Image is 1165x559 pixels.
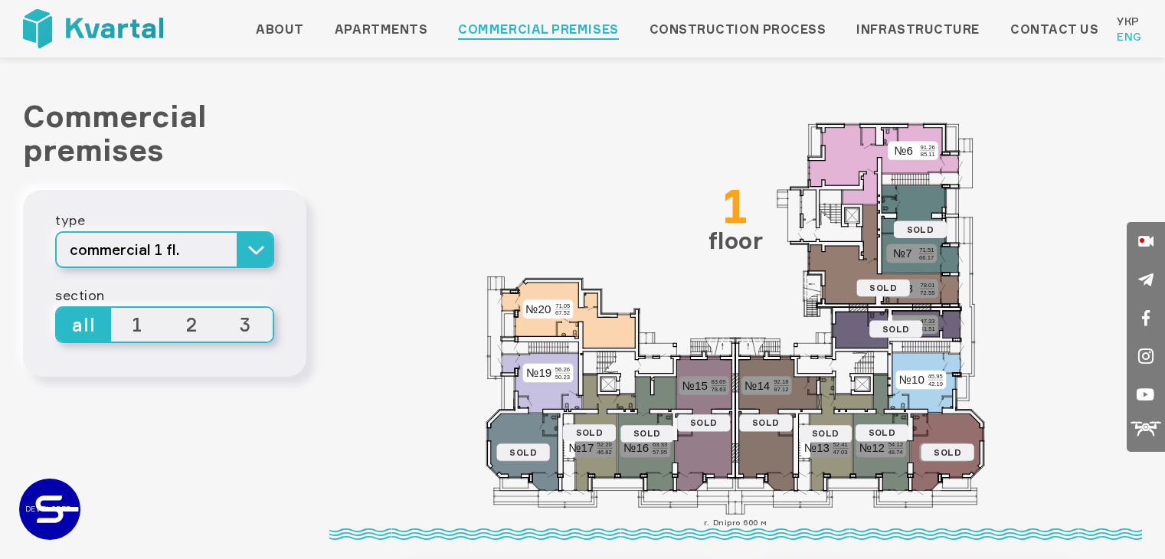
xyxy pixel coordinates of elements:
[1010,20,1098,38] a: Contact Us
[19,479,80,540] a: DEVELOPER
[856,20,980,38] a: Infrastructure
[708,183,764,229] div: 1
[23,100,306,167] h1: Commercial premises
[708,183,764,252] div: floor
[165,308,219,342] span: 2
[25,505,71,513] text: DEVELOPER
[256,20,304,38] a: About
[329,516,1142,540] div: r. Dnipro 600 м
[458,20,618,38] a: Commercial premises
[55,208,274,231] div: type
[650,20,826,38] a: Construction process
[111,308,165,342] span: 1
[57,308,111,342] span: all
[55,231,274,268] button: commercial 1 fl.
[219,308,273,342] span: 3
[1117,29,1142,44] a: Eng
[55,283,274,306] div: section
[1117,14,1142,29] a: Укр
[23,9,163,48] img: Kvartal
[335,20,427,38] a: Apartments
